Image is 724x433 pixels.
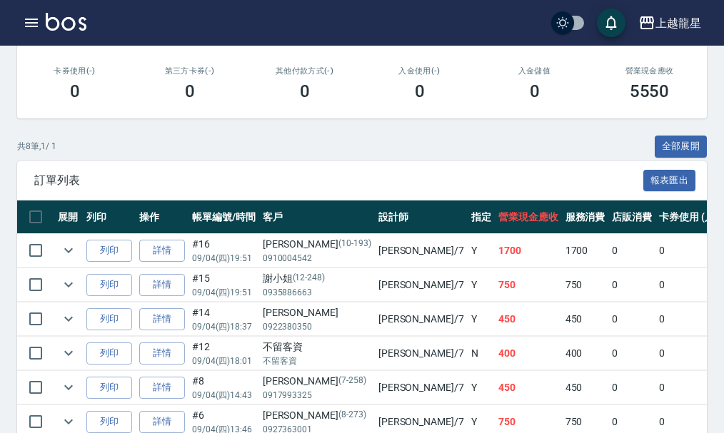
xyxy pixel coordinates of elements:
button: 報表匯出 [643,170,696,192]
span: 訂單列表 [34,173,643,188]
p: 不留客資 [263,355,371,367]
td: #16 [188,234,259,268]
p: 09/04 (四) 19:51 [192,252,256,265]
div: 謝小姐 [263,271,371,286]
p: 09/04 (四) 18:37 [192,320,256,333]
th: 操作 [136,200,188,234]
button: 列印 [86,342,132,365]
h3: 0 [530,81,540,101]
td: 1700 [562,234,609,268]
div: [PERSON_NAME] [263,237,371,252]
td: 400 [495,337,562,370]
p: 09/04 (四) 14:43 [192,389,256,402]
td: [PERSON_NAME] /7 [375,337,468,370]
button: 列印 [86,308,132,330]
td: 1700 [495,234,562,268]
img: Logo [46,13,86,31]
td: Y [468,268,495,302]
div: [PERSON_NAME] [263,305,371,320]
button: expand row [58,342,79,364]
a: 詳情 [139,377,185,399]
h3: 0 [415,81,425,101]
td: #14 [188,302,259,336]
p: (12-248) [293,271,326,286]
td: 0 [608,337,655,370]
button: save [597,9,625,37]
button: 上越龍星 [633,9,707,38]
td: #15 [188,268,259,302]
h2: 入金使用(-) [379,66,460,76]
button: expand row [58,308,79,330]
h3: 5550 [630,81,670,101]
td: [PERSON_NAME] /7 [375,268,468,302]
h2: 入金儲值 [494,66,575,76]
td: 400 [562,337,609,370]
td: #12 [188,337,259,370]
td: [PERSON_NAME] /7 [375,371,468,404]
div: 不留客資 [263,340,371,355]
th: 設計師 [375,200,468,234]
button: expand row [58,274,79,295]
td: Y [468,302,495,336]
h2: 第三方卡券(-) [149,66,230,76]
td: N [468,337,495,370]
p: (7-258) [338,374,366,389]
div: [PERSON_NAME] [263,408,371,423]
div: [PERSON_NAME] [263,374,371,389]
td: 0 [608,268,655,302]
h3: 0 [185,81,195,101]
td: 0 [608,371,655,404]
td: [PERSON_NAME] /7 [375,302,468,336]
p: (8-273) [338,408,366,423]
h2: 營業現金應收 [609,66,690,76]
td: #8 [188,371,259,404]
a: 報表匯出 [643,173,696,186]
td: 0 [608,234,655,268]
p: 0922380350 [263,320,371,333]
h2: 卡券使用(-) [34,66,115,76]
h3: 0 [70,81,80,101]
th: 帳單編號/時間 [188,200,259,234]
td: 0 [608,302,655,336]
a: 詳情 [139,342,185,365]
div: 上越龍星 [655,14,701,32]
p: 0917993325 [263,389,371,402]
th: 服務消費 [562,200,609,234]
a: 詳情 [139,240,185,262]
td: 450 [562,371,609,404]
td: [PERSON_NAME] /7 [375,234,468,268]
button: 列印 [86,411,132,433]
a: 詳情 [139,308,185,330]
th: 列印 [83,200,136,234]
th: 營業現金應收 [495,200,562,234]
p: 共 8 筆, 1 / 1 [17,140,56,153]
button: expand row [58,377,79,398]
button: 全部展開 [655,136,708,158]
p: 09/04 (四) 18:01 [192,355,256,367]
th: 客戶 [259,200,375,234]
h2: 其他付款方式(-) [264,66,345,76]
button: expand row [58,240,79,261]
button: 列印 [86,274,132,296]
p: (10-193) [338,237,371,252]
td: 450 [495,302,562,336]
a: 詳情 [139,274,185,296]
p: 0910004542 [263,252,371,265]
td: Y [468,234,495,268]
th: 店販消費 [608,200,655,234]
p: 09/04 (四) 19:51 [192,286,256,299]
td: 450 [495,371,562,404]
th: 展開 [54,200,83,234]
td: 750 [495,268,562,302]
h3: 0 [300,81,310,101]
button: 列印 [86,240,132,262]
td: 750 [562,268,609,302]
td: Y [468,371,495,404]
a: 詳情 [139,411,185,433]
p: 0935886663 [263,286,371,299]
button: expand row [58,411,79,432]
td: 450 [562,302,609,336]
th: 指定 [468,200,495,234]
button: 列印 [86,377,132,399]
